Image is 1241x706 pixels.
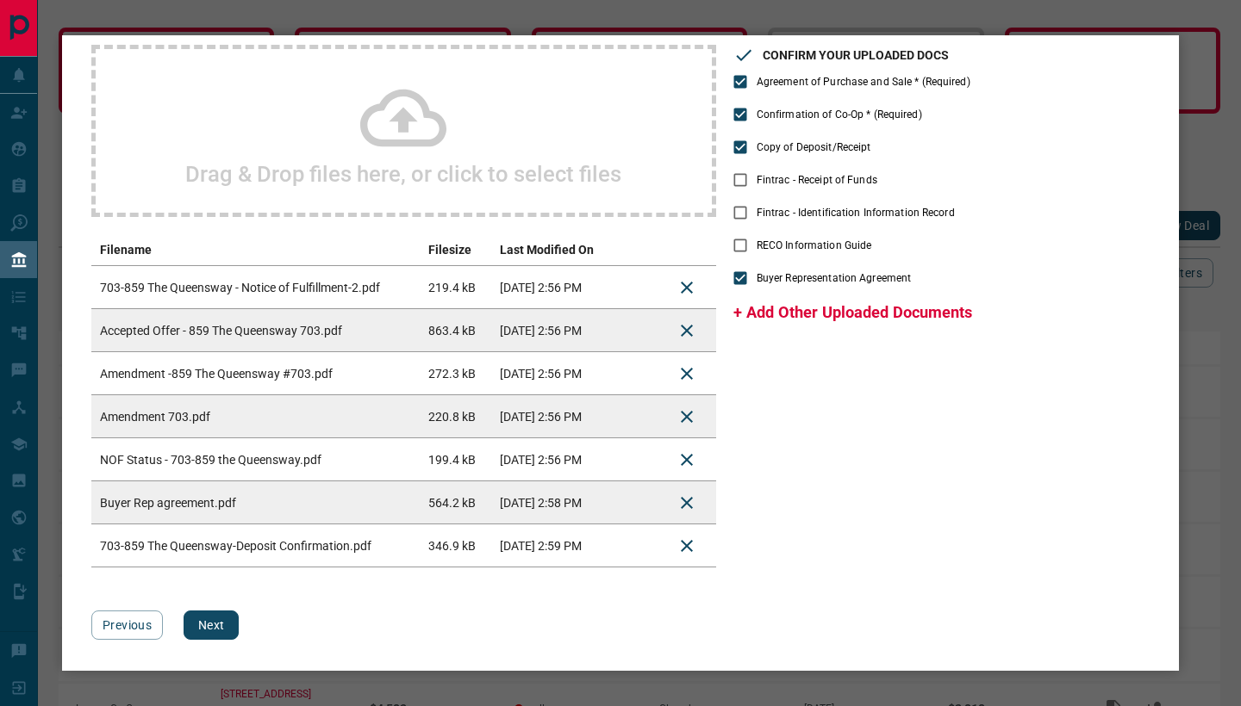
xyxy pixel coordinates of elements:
[420,481,491,524] td: 564.2 kB
[491,266,614,309] td: [DATE] 2:56 PM
[491,481,614,524] td: [DATE] 2:58 PM
[666,267,708,308] button: Delete
[757,270,911,286] span: Buyer Representation Agreement
[91,524,420,567] td: 703-859 The Queensway-Deposit Confirmation.pdf
[420,438,491,481] td: 199.4 kB
[491,234,614,266] th: Last Modified On
[666,396,708,437] button: Delete
[420,266,491,309] td: 219.4 kB
[666,482,708,523] button: Delete
[491,395,614,438] td: [DATE] 2:56 PM
[91,610,163,640] button: Previous
[91,352,420,395] td: Amendment -859 The Queensway #703.pdf
[184,610,239,640] button: Next
[91,234,420,266] th: Filename
[614,234,658,266] th: download action column
[491,352,614,395] td: [DATE] 2:56 PM
[491,524,614,567] td: [DATE] 2:59 PM
[91,438,420,481] td: NOF Status - 703-859 the Queensway.pdf
[666,525,708,567] button: Delete
[763,48,949,62] h3: CONFIRM YOUR UPLOADED DOCS
[491,309,614,352] td: [DATE] 2:56 PM
[666,439,708,480] button: Delete
[420,309,491,352] td: 863.4 kB
[91,395,420,438] td: Amendment 703.pdf
[757,74,970,90] span: Agreement of Purchase and Sale * (Required)
[420,524,491,567] td: 346.9 kB
[757,238,871,253] span: RECO Information Guide
[666,353,708,394] button: Delete
[91,45,716,217] div: Drag & Drop files here, or click to select files
[757,172,877,188] span: Fintrac - Receipt of Funds
[757,205,955,220] span: Fintrac - Identification Information Record
[420,395,491,438] td: 220.8 kB
[91,309,420,352] td: Accepted Offer - 859 The Queensway 703.pdf
[91,266,420,309] td: 703-859 The Queensway - Notice of Fulfillment-2.pdf
[666,310,708,351] button: Delete
[733,303,972,321] span: + Add Other Uploaded Documents
[757,139,871,155] span: Copy of Deposit/Receipt
[185,161,621,187] h2: Drag & Drop files here, or click to select files
[420,234,491,266] th: Filesize
[491,438,614,481] td: [DATE] 2:56 PM
[757,107,922,122] span: Confirmation of Co-Op * (Required)
[658,234,716,266] th: delete file action column
[91,481,420,524] td: Buyer Rep agreement.pdf
[420,352,491,395] td: 272.3 kB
